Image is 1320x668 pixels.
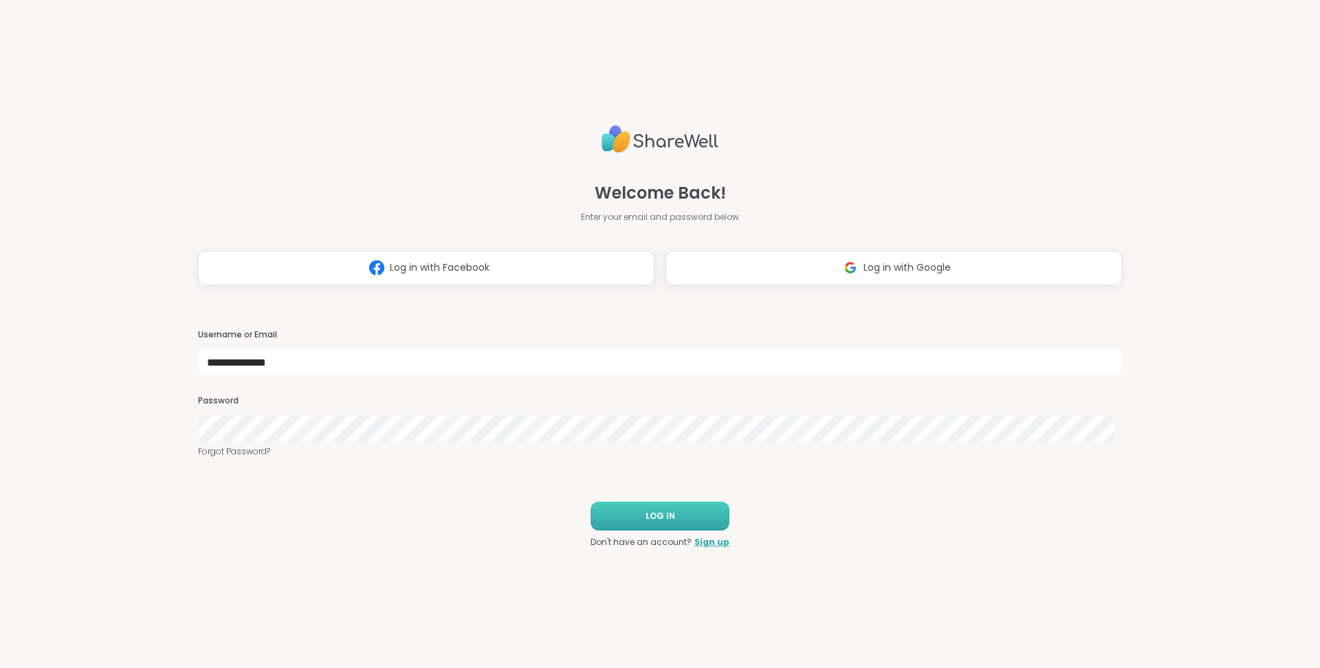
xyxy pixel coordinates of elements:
[591,502,729,531] button: LOG IN
[198,329,1122,341] h3: Username or Email
[646,510,675,522] span: LOG IN
[198,445,1122,458] a: Forgot Password?
[198,395,1122,407] h3: Password
[595,181,726,205] span: Welcome Back!
[591,536,692,548] span: Don't have an account?
[665,251,1122,285] button: Log in with Google
[837,255,863,280] img: ShareWell Logomark
[198,251,654,285] button: Log in with Facebook
[390,260,489,275] span: Log in with Facebook
[581,211,739,223] span: Enter your email and password below
[364,255,390,280] img: ShareWell Logomark
[602,120,718,159] img: ShareWell Logo
[863,260,951,275] span: Log in with Google
[694,536,729,548] a: Sign up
